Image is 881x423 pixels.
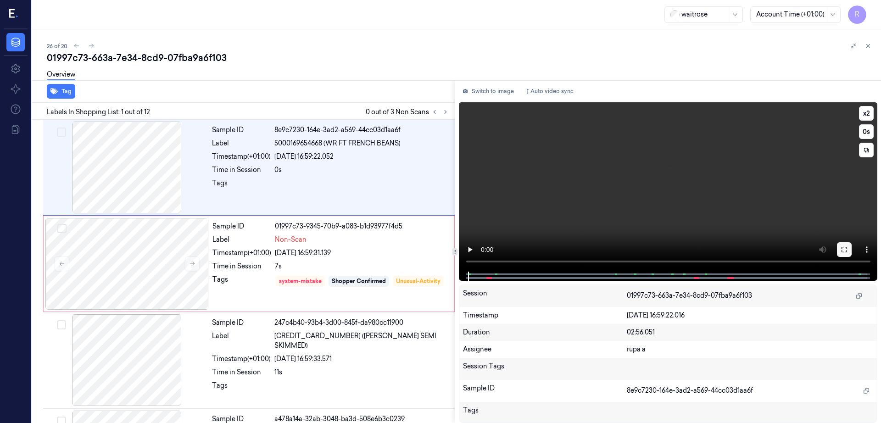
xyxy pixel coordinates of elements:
span: 26 of 20 [47,42,67,50]
a: Overview [47,70,75,80]
span: 0 out of 3 Non Scans [366,106,451,117]
div: 01997c73-663a-7e34-8cd9-07fba9a6f103 [47,51,874,64]
div: Sample ID [212,222,271,231]
div: Sample ID [463,384,627,398]
button: Select row [57,320,66,329]
div: Timestamp (+01:00) [212,248,271,258]
div: Tags [212,275,271,301]
div: Timestamp (+01:00) [212,152,271,161]
div: 8e9c7230-164e-3ad2-a569-44cc03d1aa6f [274,125,449,135]
button: Tag [47,84,75,99]
button: Auto video sync [521,84,577,99]
div: Sample ID [212,318,271,328]
div: Assignee [463,345,627,354]
div: Time in Session [212,165,271,175]
div: Timestamp (+01:00) [212,354,271,364]
div: Label [212,235,271,245]
div: system-mistake [279,277,322,285]
div: Session Tags [463,362,627,376]
span: 5000169654668 (WR FT FRENCH BEANS) [274,139,401,148]
div: Time in Session [212,367,271,377]
div: 247c4b40-93b4-3d00-845f-da980cc11900 [274,318,449,328]
div: [DATE] 16:59:31.139 [275,248,449,258]
div: Label [212,139,271,148]
span: Labels In Shopping List: 1 out of 12 [47,107,150,117]
div: Time in Session [212,262,271,271]
div: [DATE] 16:59:33.571 [274,354,449,364]
button: x2 [859,106,874,121]
div: Tags [463,406,627,420]
button: Switch to image [459,84,518,99]
span: Non-Scan [275,235,307,245]
div: rupa a [627,345,873,354]
div: Tags [212,381,271,395]
div: Session [463,289,627,303]
div: [DATE] 16:59:22.052 [274,152,449,161]
div: Timestamp [463,311,627,320]
div: Unusual-Activity [396,277,440,285]
div: Shopper Confirmed [332,277,386,285]
div: 01997c73-9345-70b9-a083-b1d93977f4d5 [275,222,449,231]
div: [DATE] 16:59:22.016 [627,311,873,320]
button: Select row [57,128,66,137]
div: 02:56.051 [627,328,873,337]
span: [CREDIT_CARD_NUMBER] ([PERSON_NAME] SEMI SKIMMED) [274,331,449,351]
span: 01997c73-663a-7e34-8cd9-07fba9a6f103 [627,291,752,301]
span: 8e9c7230-164e-3ad2-a569-44cc03d1aa6f [627,386,753,395]
button: R [848,6,866,24]
button: 0s [859,124,874,139]
div: 11s [274,367,449,377]
div: Sample ID [212,125,271,135]
div: Tags [212,178,271,193]
div: 0s [274,165,449,175]
div: Duration [463,328,627,337]
div: Label [212,331,271,351]
div: 7s [275,262,449,271]
button: Select row [57,224,67,233]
